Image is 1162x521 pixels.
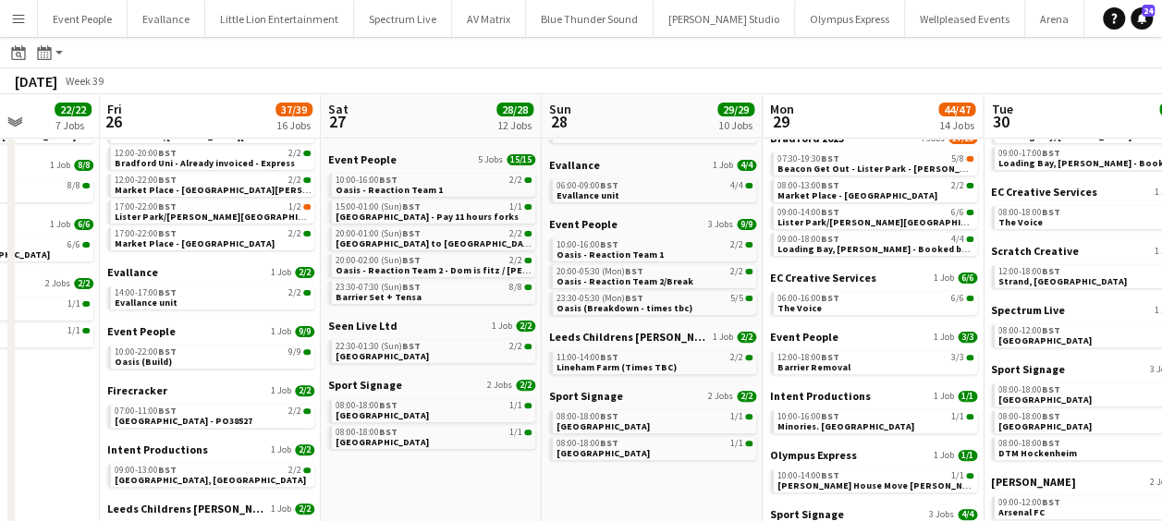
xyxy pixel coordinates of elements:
[1142,5,1155,17] span: 24
[1025,1,1084,37] button: Arena
[905,1,1025,37] button: Wellpleased Events
[15,72,57,91] div: [DATE]
[452,1,526,37] button: AV Matrix
[1131,7,1153,30] a: 24
[205,1,354,37] button: Little Lion Entertainment
[526,1,654,37] button: Blue Thunder Sound
[654,1,795,37] button: [PERSON_NAME] Studio
[38,1,128,37] button: Event People
[354,1,452,37] button: Spectrum Live
[795,1,905,37] button: Olympus Express
[128,1,205,37] button: Evallance
[61,74,107,88] span: Week 39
